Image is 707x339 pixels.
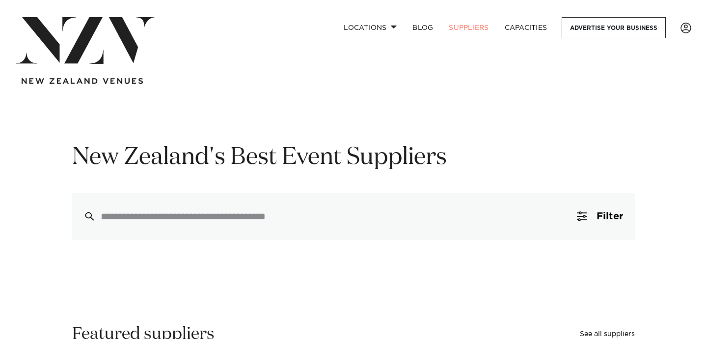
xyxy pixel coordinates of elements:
[441,17,496,38] a: SUPPLIERS
[597,211,623,221] span: Filter
[565,193,635,240] button: Filter
[72,142,635,173] h1: New Zealand's Best Event Suppliers
[562,17,666,38] a: Advertise your business
[580,331,635,338] a: See all suppliers
[22,78,143,84] img: new-zealand-venues-text.png
[405,17,441,38] a: BLOG
[16,17,155,64] img: nzv-logo.png
[497,17,555,38] a: Capacities
[336,17,405,38] a: Locations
